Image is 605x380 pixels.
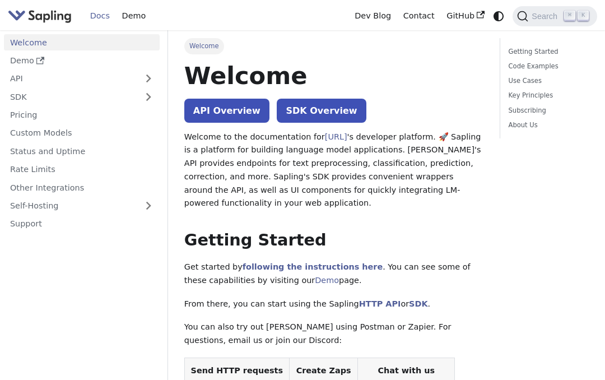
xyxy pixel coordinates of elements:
[315,276,339,285] a: Demo
[137,71,160,87] button: Expand sidebar category 'API'
[184,261,484,288] p: Get started by . You can see some of these capabilities by visiting our page.
[8,8,76,24] a: Sapling.ai
[4,198,160,214] a: Self-Hosting
[509,76,585,86] a: Use Cases
[509,90,585,101] a: Key Principles
[4,216,160,232] a: Support
[4,125,160,141] a: Custom Models
[509,105,585,116] a: Subscribing
[4,34,160,50] a: Welcome
[348,7,397,25] a: Dev Blog
[184,99,269,123] a: API Overview
[509,47,585,57] a: Getting Started
[4,143,160,159] a: Status and Uptime
[184,38,224,54] span: Welcome
[84,7,116,25] a: Docs
[4,107,160,123] a: Pricing
[397,7,441,25] a: Contact
[184,61,484,91] h1: Welcome
[4,89,137,105] a: SDK
[564,11,575,21] kbd: ⌘
[359,299,401,308] a: HTTP API
[184,298,484,311] p: From there, you can start using the Sapling or .
[528,12,564,21] span: Search
[325,132,347,141] a: [URL]
[243,262,383,271] a: following the instructions here
[440,7,490,25] a: GitHub
[409,299,427,308] a: SDK
[184,38,484,54] nav: Breadcrumbs
[184,321,484,347] p: You can also try out [PERSON_NAME] using Postman or Zapier. For questions, email us or join our D...
[277,99,366,123] a: SDK Overview
[116,7,152,25] a: Demo
[4,71,137,87] a: API
[578,11,589,21] kbd: K
[184,230,484,251] h2: Getting Started
[509,120,585,131] a: About Us
[4,179,160,196] a: Other Integrations
[513,6,597,26] button: Search (Command+K)
[491,8,507,24] button: Switch between dark and light mode (currently system mode)
[4,53,160,69] a: Demo
[8,8,72,24] img: Sapling.ai
[509,61,585,72] a: Code Examples
[137,89,160,105] button: Expand sidebar category 'SDK'
[184,131,484,211] p: Welcome to the documentation for 's developer platform. 🚀 Sapling is a platform for building lang...
[4,161,160,178] a: Rate Limits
